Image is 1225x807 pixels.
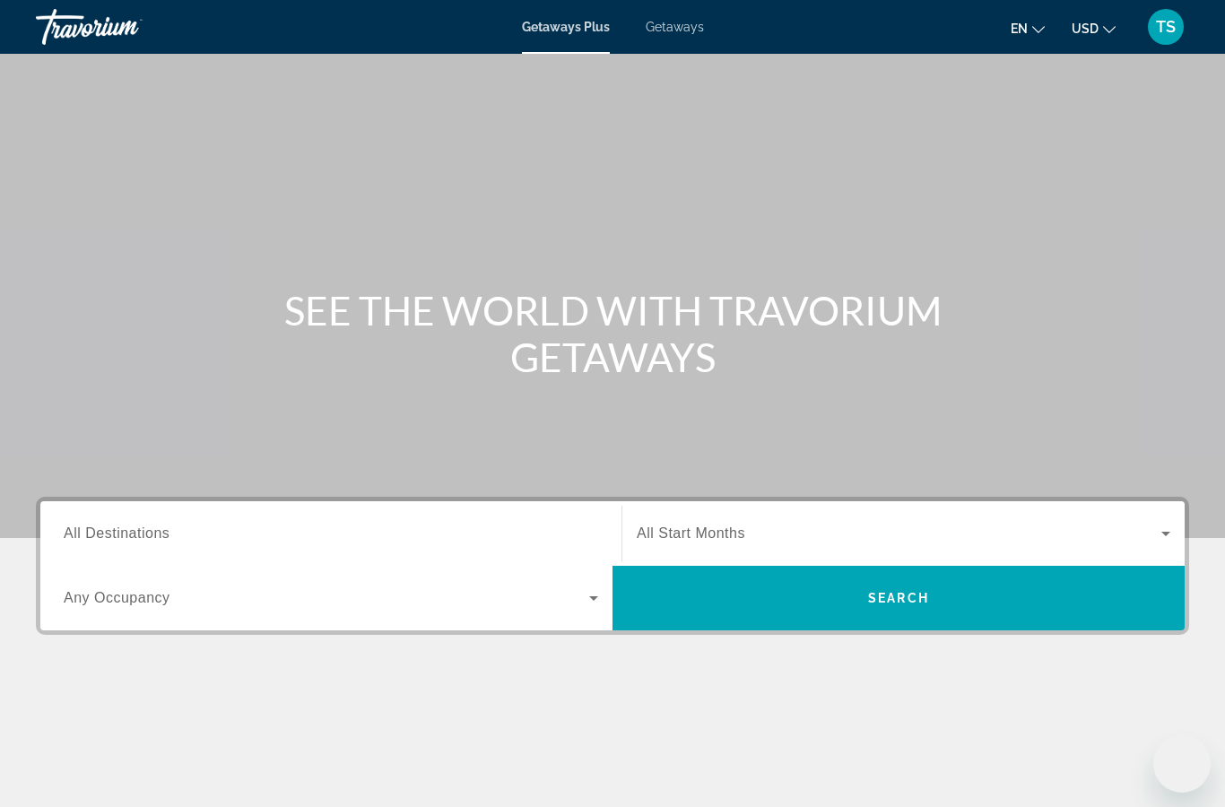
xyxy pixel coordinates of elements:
span: Search [868,591,929,605]
span: en [1011,22,1028,36]
iframe: Button to launch messaging window [1153,735,1211,793]
button: User Menu [1142,8,1189,46]
div: Search widget [40,501,1185,630]
span: All Start Months [637,525,745,541]
span: TS [1156,18,1176,36]
button: Change currency [1072,15,1116,41]
a: Getaways Plus [522,20,610,34]
button: Search [612,566,1185,630]
button: Change language [1011,15,1045,41]
span: USD [1072,22,1099,36]
a: Getaways [646,20,704,34]
span: Any Occupancy [64,590,170,605]
a: Travorium [36,4,215,50]
span: All Destinations [64,525,169,541]
h1: SEE THE WORLD WITH TRAVORIUM GETAWAYS [276,287,949,380]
